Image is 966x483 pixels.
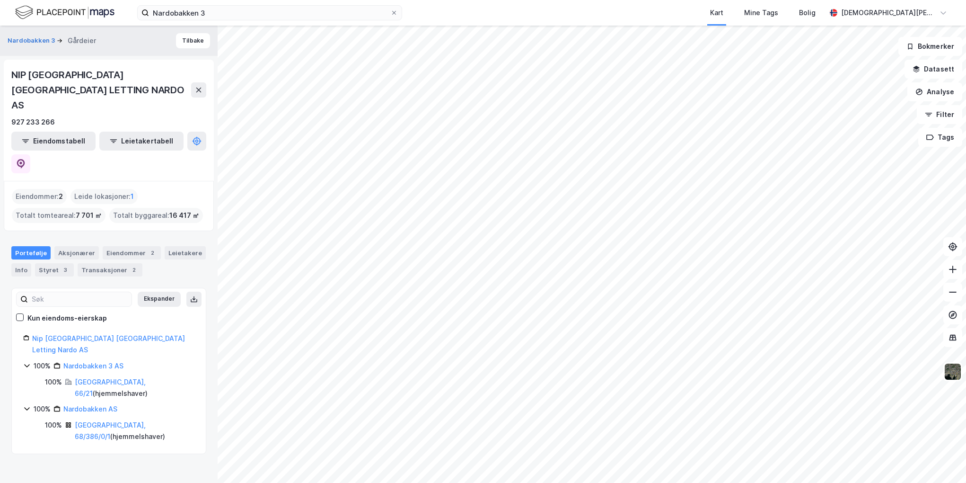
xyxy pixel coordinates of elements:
[61,265,70,275] div: 3
[63,362,123,370] a: Nardobakken 3 AS
[75,378,146,397] a: [GEOGRAPHIC_DATA], 66/21
[907,82,962,101] button: Analyse
[944,363,962,381] img: 9k=
[129,265,139,275] div: 2
[11,116,55,128] div: 927 233 266
[11,67,191,113] div: NIP [GEOGRAPHIC_DATA] [GEOGRAPHIC_DATA] LETTING NARDO AS
[919,438,966,483] iframe: Chat Widget
[131,191,134,202] span: 1
[35,263,74,277] div: Styret
[34,403,51,415] div: 100%
[15,4,114,21] img: logo.f888ab2527a4732fd821a326f86c7f29.svg
[149,6,390,20] input: Søk på adresse, matrikkel, gårdeiere, leietakere eller personer
[165,246,206,259] div: Leietakere
[75,420,194,442] div: ( hjemmelshaver )
[905,60,962,79] button: Datasett
[78,263,142,277] div: Transaksjoner
[28,292,132,306] input: Søk
[32,334,185,354] a: Nip [GEOGRAPHIC_DATA] [GEOGRAPHIC_DATA] Letting Nardo AS
[45,420,62,431] div: 100%
[799,7,816,18] div: Bolig
[148,248,157,258] div: 2
[103,246,161,259] div: Eiendommer
[11,263,31,277] div: Info
[45,376,62,388] div: 100%
[176,33,210,48] button: Tilbake
[169,210,199,221] span: 16 417 ㎡
[109,208,203,223] div: Totalt byggareal :
[918,128,962,147] button: Tags
[76,210,102,221] span: 7 701 ㎡
[27,313,107,324] div: Kun eiendoms-eierskap
[11,246,51,259] div: Portefølje
[744,7,778,18] div: Mine Tags
[917,105,962,124] button: Filter
[898,37,962,56] button: Bokmerker
[12,208,105,223] div: Totalt tomteareal :
[75,376,194,399] div: ( hjemmelshaver )
[8,36,57,45] button: Nardobakken 3
[63,405,117,413] a: Nardobakken AS
[710,7,723,18] div: Kart
[841,7,936,18] div: [DEMOGRAPHIC_DATA][PERSON_NAME]
[54,246,99,259] div: Aksjonærer
[12,189,67,204] div: Eiendommer :
[34,360,51,372] div: 100%
[68,35,96,46] div: Gårdeier
[99,132,184,151] button: Leietakertabell
[11,132,96,151] button: Eiendomstabell
[70,189,138,204] div: Leide lokasjoner :
[138,292,181,307] button: Ekspander
[59,191,63,202] span: 2
[75,421,146,440] a: [GEOGRAPHIC_DATA], 68/386/0/1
